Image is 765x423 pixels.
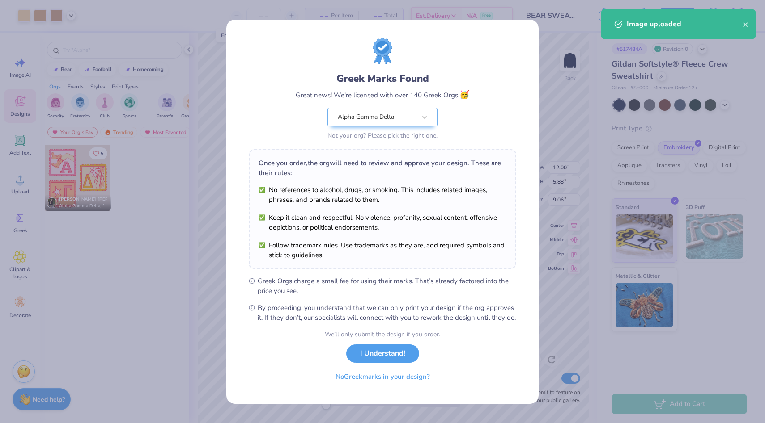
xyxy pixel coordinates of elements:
li: Keep it clean and respectful. No violence, profanity, sexual content, offensive depictions, or po... [259,213,506,232]
button: close [743,19,749,29]
div: Not your org? Please pick the right one. [327,131,438,140]
li: Follow trademark rules. Use trademarks as they are, add required symbols and stick to guidelines. [259,240,506,260]
span: By proceeding, you understand that we can only print your design if the org approves it. If they ... [258,303,516,322]
div: We’ll only submit the design if you order. [325,330,440,339]
img: License badge [373,38,392,64]
div: Image uploaded [627,19,743,29]
div: Once you order, the org will need to review and approve your design. These are their rules: [259,158,506,178]
div: Great news! We're licensed with over 140 Greek Orgs. [296,89,469,101]
div: Greek Marks Found [336,71,429,86]
button: I Understand! [346,344,419,363]
span: Greek Orgs charge a small fee for using their marks. That’s already factored into the price you see. [258,276,516,296]
span: 🥳 [459,89,469,100]
li: No references to alcohol, drugs, or smoking. This includes related images, phrases, and brands re... [259,185,506,205]
button: NoGreekmarks in your design? [328,368,438,386]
